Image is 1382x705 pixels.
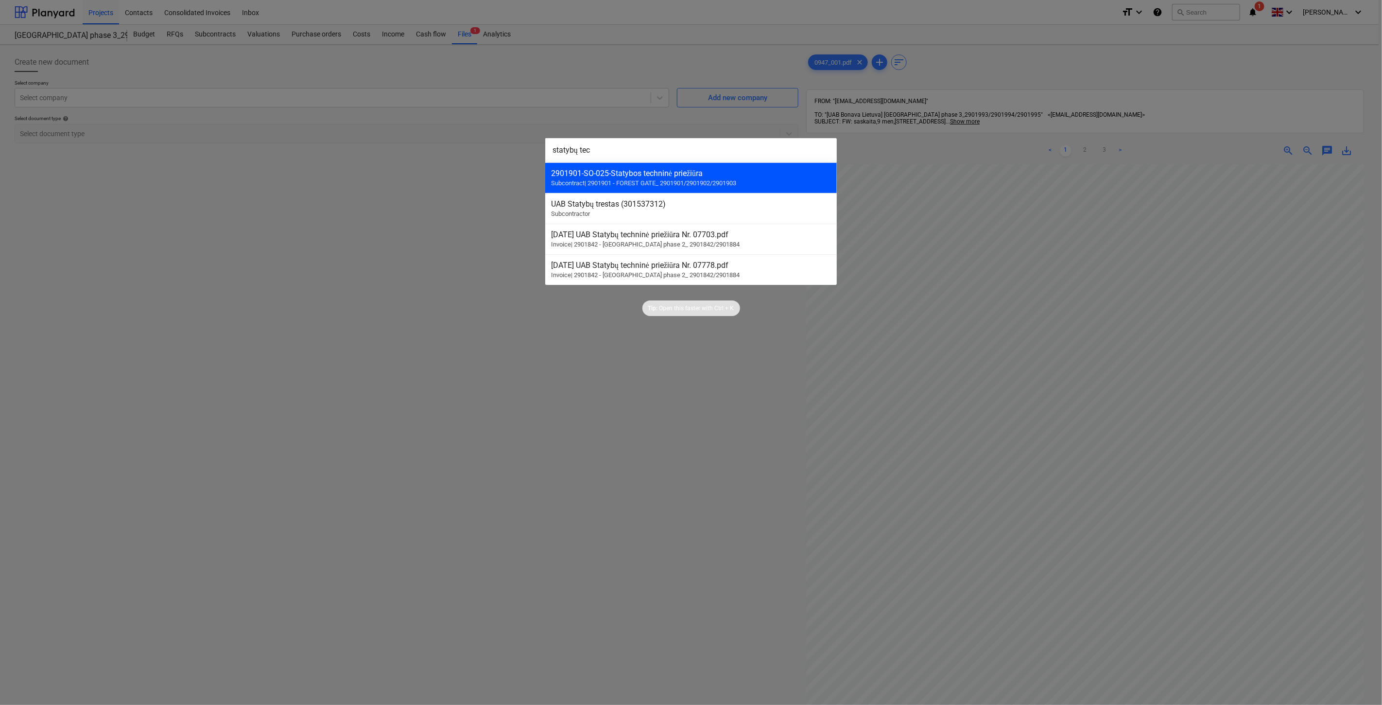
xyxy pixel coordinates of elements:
div: 2901901-SO-025 - Statybos techninė priežiūra [551,169,831,178]
p: Tip: [648,304,658,313]
div: Tip:Open this faster withCtrl + K [642,300,740,316]
div: [DATE] UAB Statybų techninė priežiūra Nr. 07778.pdfInvoice| 2901842 - [GEOGRAPHIC_DATA] phase 2_ ... [545,254,837,285]
span: Invoice | 2901842 - [GEOGRAPHIC_DATA] phase 2_ 2901842/2901884 [551,241,740,248]
p: Open this faster with [659,304,713,313]
div: [DATE] UAB Statybų techninė priežiūra Nr. 07778.pdf [551,261,831,270]
iframe: Chat Widget [1333,658,1382,705]
div: [DATE] UAB Statybų techninė priežiūra Nr. 07703.pdfInvoice| 2901842 - [GEOGRAPHIC_DATA] phase 2_ ... [545,224,837,254]
span: Subcontractor [551,210,590,217]
div: [DATE] UAB Statybų techninė priežiūra Nr. 07703.pdf [551,230,831,239]
div: UAB Statybų trestas (301537312) [551,199,831,209]
p: Ctrl + K [715,304,734,313]
span: Invoice | 2901842 - [GEOGRAPHIC_DATA] phase 2_ 2901842/2901884 [551,271,740,279]
input: Search for projects, line-items, subcontracts, valuations, subcontractors... [545,138,837,162]
div: 2901901-SO-025-Statybos techninė priežiūraSubcontract| 2901901 - FOREST GATE_ 2901901/2901902/290... [545,162,837,193]
span: Subcontract | 2901901 - FOREST GATE_ 2901901/2901902/2901903 [551,179,736,187]
div: UAB Statybų trestas (301537312)Subcontractor [545,193,837,224]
